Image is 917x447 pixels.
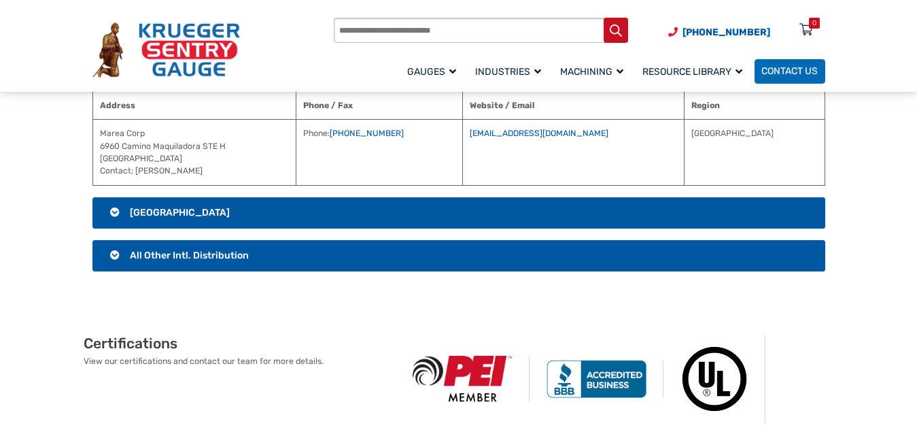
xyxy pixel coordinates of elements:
[560,66,623,78] span: Machining
[396,356,530,402] img: PEI Member
[685,120,825,186] td: [GEOGRAPHIC_DATA]
[663,335,765,425] img: Underwriters Laboratories
[470,129,608,138] a: [EMAIL_ADDRESS][DOMAIN_NAME]
[812,18,816,29] div: 0
[296,120,462,186] td: Phone:
[636,57,755,85] a: Resource Library
[130,250,249,261] span: All Other Intl. Distribution
[400,57,468,85] a: Gauges
[755,59,825,84] a: Contact Us
[668,25,770,39] a: Phone Number (920) 434-8860
[462,91,685,119] th: Website / Email
[530,360,663,398] img: BBB
[682,27,770,38] span: [PHONE_NUMBER]
[642,66,742,78] span: Resource Library
[92,91,296,119] th: Address
[84,355,396,367] p: View our certifications and contact our team for more details.
[84,335,396,352] h2: Certifications
[92,22,240,77] img: Krueger Sentry Gauge
[761,66,818,78] span: Contact Us
[553,57,636,85] a: Machining
[475,66,541,78] span: Industries
[130,207,230,218] span: [GEOGRAPHIC_DATA]
[685,91,825,119] th: Region
[92,120,296,186] td: Marea Corp 6960 Camino Maquiladora STE H [GEOGRAPHIC_DATA] Contact: [PERSON_NAME]
[330,129,404,138] a: [PHONE_NUMBER]
[407,66,456,78] span: Gauges
[468,57,553,85] a: Industries
[296,91,462,119] th: Phone / Fax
